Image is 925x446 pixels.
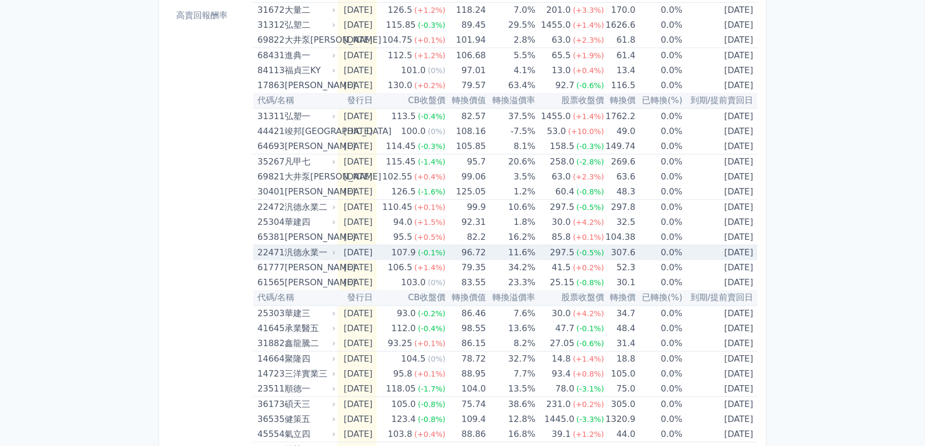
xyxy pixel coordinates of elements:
td: 0.0% [636,366,683,381]
div: 158.5 [547,139,576,154]
td: 1762.2 [604,108,636,124]
span: (-0.3%) [418,142,445,151]
td: 98.55 [445,321,486,336]
td: [DATE] [683,260,757,275]
td: 92.31 [445,215,486,230]
td: 63.6 [604,169,636,184]
td: 0.0% [636,3,683,18]
td: 97.01 [445,63,486,78]
td: 149.74 [604,139,636,154]
div: 14.8 [550,351,573,366]
th: 到期/提前賣回日 [683,290,757,306]
span: (-0.6%) [576,339,604,348]
td: 8.2% [486,336,536,351]
td: 8.1% [486,139,536,154]
div: 進典一 [285,48,334,63]
div: 35267 [257,154,282,169]
th: 已轉換(%) [636,290,683,306]
th: 股票收盤價 [535,290,604,306]
span: (+0.2%) [414,81,445,90]
td: 104.38 [604,230,636,245]
span: (+0.4%) [414,173,445,181]
div: 44421 [257,124,282,139]
div: 101.0 [399,63,428,78]
div: 114.45 [383,139,418,154]
td: 118.24 [445,3,486,18]
td: 48.3 [604,184,636,200]
div: 112.5 [386,48,414,63]
div: 84113 [257,63,282,78]
td: 0.0% [636,108,683,124]
div: 63.0 [550,169,573,184]
div: 13.0 [550,63,573,78]
div: 93.4 [550,366,573,381]
span: (+0.8%) [573,370,604,378]
td: 0.0% [636,245,683,261]
td: 34.2% [486,260,536,275]
td: 0.0% [636,33,683,48]
div: 64693 [257,139,282,154]
td: [DATE] [338,351,377,367]
div: 104.75 [380,33,414,48]
span: (-1.4%) [418,158,445,166]
span: (-0.2%) [418,309,445,318]
div: 17863 [257,78,282,93]
div: 61777 [257,260,282,275]
div: 31882 [257,336,282,351]
div: 92.7 [553,78,577,93]
div: 63.0 [550,33,573,48]
td: [DATE] [683,321,757,336]
div: 30.0 [550,215,573,230]
span: (+0.1%) [414,339,445,348]
td: 1.2% [486,184,536,200]
td: 49.0 [604,124,636,139]
div: 22471 [257,245,282,260]
td: 30.1 [604,275,636,290]
span: (-0.1%) [418,248,445,257]
td: 86.15 [445,336,486,351]
td: [DATE] [338,381,377,397]
td: 0.0% [636,18,683,33]
div: 61565 [257,275,282,290]
span: (+10.0%) [568,127,604,136]
div: 1455.0 [539,109,573,124]
td: 105.0 [604,366,636,381]
div: 95.5 [391,230,414,245]
td: 63.4% [486,78,536,93]
span: (+1.2%) [414,6,445,14]
td: 125.05 [445,184,486,200]
td: [DATE] [338,18,377,33]
td: [DATE] [338,321,377,336]
td: 297.8 [604,200,636,215]
td: [DATE] [683,63,757,78]
span: (-2.8%) [576,158,604,166]
div: 弘塑一 [285,109,334,124]
span: (-0.5%) [576,248,604,257]
th: 代碼/名稱 [253,93,338,108]
span: (+0.1%) [414,36,445,44]
div: 69822 [257,33,282,48]
th: 股票收盤價 [535,93,604,108]
div: 41645 [257,321,282,336]
div: 31312 [257,18,282,33]
div: 鑫龍騰二 [285,336,334,351]
td: [DATE] [683,78,757,93]
td: 82.2 [445,230,486,245]
div: 汎德永業一 [285,245,334,260]
td: 89.45 [445,18,486,33]
span: (+1.5%) [414,218,445,226]
span: (+2.3%) [573,36,604,44]
td: [DATE] [338,108,377,124]
td: 0.0% [636,139,683,154]
td: [DATE] [683,18,757,33]
th: CB收盤價 [377,93,445,108]
span: (+1.4%) [573,355,604,363]
td: 5.5% [486,48,536,64]
td: 0.0% [636,230,683,245]
div: 60.4 [553,184,577,199]
div: 65.5 [550,48,573,63]
td: [DATE] [338,215,377,230]
td: [DATE] [683,124,757,139]
div: 25304 [257,215,282,230]
div: 113.5 [389,109,418,124]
